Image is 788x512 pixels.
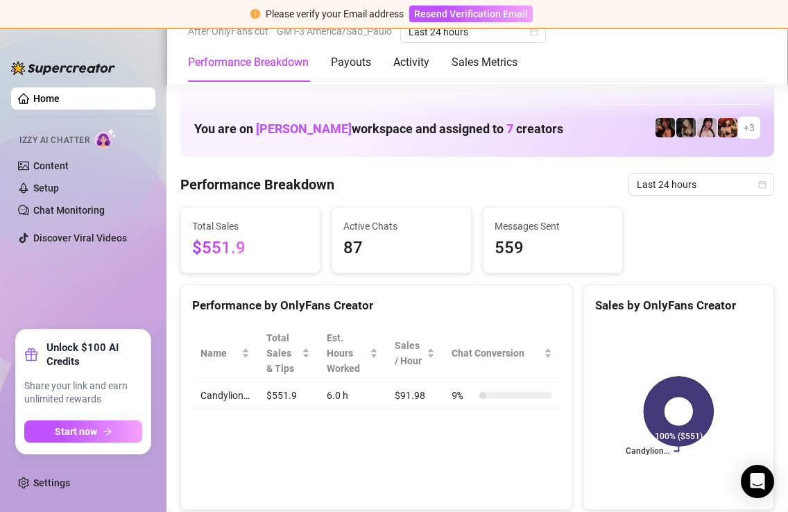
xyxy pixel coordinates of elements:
span: $551.9 [192,235,309,262]
a: Home [33,93,60,104]
th: Chat Conversion [443,325,560,382]
span: calendar [530,28,538,36]
div: Performance Breakdown [188,54,309,71]
div: Performance by OnlyFans Creator [192,296,560,315]
a: Discover Viral Videos [33,232,127,244]
h4: Performance Breakdown [180,175,334,194]
td: Candylion… [192,382,258,409]
span: Active Chats [343,219,460,234]
img: AI Chatter [95,128,117,148]
span: Name [200,345,239,361]
span: [PERSON_NAME] [256,121,352,136]
span: Last 24 hours [409,22,538,42]
a: Chat Monitoring [33,205,105,216]
span: Start now [55,426,97,437]
span: Share your link and earn unlimited rewards [24,379,142,407]
strong: Unlock $100 AI Credits [46,341,142,368]
div: Payouts [331,54,371,71]
button: Resend Verification Email [409,6,533,22]
span: calendar [758,180,766,189]
img: steph [656,118,675,137]
span: GMT-3 America/Sao_Paulo [277,21,392,42]
span: 559 [495,235,611,262]
div: Activity [393,54,429,71]
img: logo-BBDzfeDw.svg [11,61,115,75]
span: Resend Verification Email [414,8,528,19]
span: 87 [343,235,460,262]
td: 6.0 h [318,382,386,409]
img: cyber [697,118,717,137]
a: Content [33,160,69,171]
text: Candylion… [626,447,670,456]
img: Rolyat [676,118,696,137]
span: Messages Sent [495,219,611,234]
span: Total Sales [192,219,309,234]
span: Last 24 hours [637,174,766,195]
td: $91.98 [386,382,443,409]
td: $551.9 [258,382,318,409]
span: 9 % [452,388,474,403]
img: Oxillery [718,118,737,137]
div: Open Intercom Messenger [741,465,774,498]
span: 7 [506,121,513,136]
span: Sales / Hour [395,338,424,368]
div: Please verify your Email address [266,6,404,22]
span: arrow-right [103,427,112,436]
span: Total Sales & Tips [266,330,299,376]
span: Chat Conversion [452,345,541,361]
span: After OnlyFans cut [188,21,268,42]
div: Sales Metrics [452,54,517,71]
span: exclamation-circle [250,9,260,19]
div: Sales by OnlyFans Creator [595,296,762,315]
th: Sales / Hour [386,325,443,382]
div: Est. Hours Worked [327,330,367,376]
span: Izzy AI Chatter [19,134,89,147]
button: Start nowarrow-right [24,420,142,443]
span: gift [24,348,38,361]
th: Total Sales & Tips [258,325,318,382]
h1: You are on workspace and assigned to creators [194,121,563,137]
span: + 3 [744,120,755,135]
a: Setup [33,182,59,194]
th: Name [192,325,258,382]
a: Settings [33,477,70,488]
